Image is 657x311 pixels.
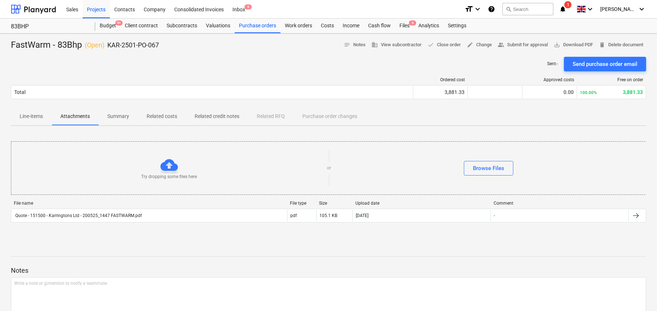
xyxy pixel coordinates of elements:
[60,113,90,120] p: Attachments
[586,5,594,13] i: keyboard_arrow_down
[551,39,596,51] button: Download PDF
[120,19,162,33] a: Client contract
[319,201,350,206] div: Size
[316,19,338,33] a: Costs
[395,19,414,33] div: Files
[327,165,331,171] p: or
[495,39,551,51] button: Submit for approval
[369,39,425,51] button: View subcontractor
[371,42,378,48] span: business
[235,19,280,33] a: Purchase orders
[494,201,626,206] div: Comment
[414,19,443,33] a: Analytics
[244,4,252,9] span: 6
[573,59,637,69] div: Send purchase order email
[341,39,369,51] button: Notes
[525,77,574,82] div: Approved costs
[85,41,104,50] p: ( Open )
[115,20,123,25] span: 9+
[599,41,643,49] span: Delete document
[319,213,337,218] div: 105.1 KB
[498,41,548,49] span: Submit for approval
[409,20,416,25] span: 6
[467,41,492,49] span: Change
[464,161,513,176] button: Browse Files
[564,1,572,8] span: 1
[14,89,25,95] div: Total
[554,42,560,48] span: save_alt
[147,113,177,120] p: Related costs
[141,174,197,180] p: Try dropping some files here
[525,89,574,95] div: 0.00
[559,5,566,13] i: notifications
[564,57,646,71] button: Send purchase order email
[338,19,364,33] a: Income
[637,5,646,13] i: keyboard_arrow_down
[427,42,434,48] span: done
[473,164,504,173] div: Browse Files
[11,23,87,31] div: 83BHP
[599,42,605,48] span: delete
[621,276,657,311] iframe: Chat Widget
[488,5,495,13] i: Knowledge base
[20,113,43,120] p: Line-items
[416,77,465,82] div: Ordered cost
[356,213,369,218] div: [DATE]
[344,41,366,49] span: Notes
[547,61,558,67] p: Sent : -
[498,42,504,48] span: people_alt
[355,201,488,206] div: Upload date
[11,39,159,51] div: FastWarm - 83Bhp
[443,19,471,33] a: Settings
[11,266,646,275] p: Notes
[95,19,120,33] a: Budget9+
[344,42,350,48] span: notes
[371,41,422,49] span: View subcontractor
[580,89,643,95] div: 3,881.33
[580,77,643,82] div: Free on order
[473,5,482,13] i: keyboard_arrow_down
[467,42,473,48] span: edit
[280,19,316,33] a: Work orders
[290,213,297,218] div: pdf
[554,41,593,49] span: Download PDF
[107,113,129,120] p: Summary
[494,213,495,218] div: -
[580,90,597,95] small: 100.00%
[464,39,495,51] button: Change
[290,201,313,206] div: File type
[11,141,647,195] div: Try dropping some files hereorBrowse Files
[14,201,284,206] div: File name
[506,6,511,12] span: search
[600,6,637,12] span: [PERSON_NAME]
[502,3,553,15] button: Search
[465,5,473,13] i: format_size
[427,41,461,49] span: Close order
[162,19,202,33] a: Subcontracts
[395,19,414,33] a: Files6
[364,19,395,33] a: Cash flow
[107,41,159,50] p: KAR-2501-PO-067
[195,113,239,120] p: Related credit notes
[95,19,120,33] div: Budget
[202,19,235,33] a: Valuations
[416,89,465,95] div: 3,881.33
[14,213,142,218] div: Quote - 151500 - Karringtons Ltd - 200525_1447 FASTWARM.pdf
[425,39,464,51] button: Close order
[596,39,646,51] button: Delete document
